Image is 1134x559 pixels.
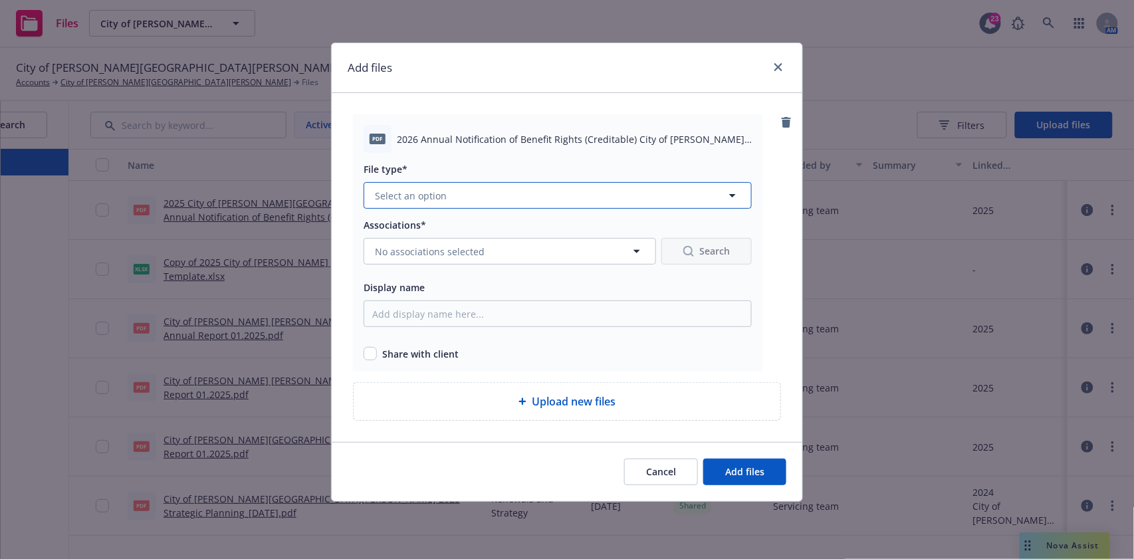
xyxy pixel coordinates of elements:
span: File type* [364,163,407,175]
a: close [770,59,786,75]
span: 2026 Annual Notification of Benefit Rights (Creditable) City of [PERSON_NAME][GEOGRAPHIC_DATA][PE... [397,132,752,146]
span: Share with client [382,347,459,361]
div: Upload new files [353,382,781,421]
span: Upload new files [532,393,616,409]
button: Cancel [624,459,698,485]
span: Select an option [375,189,447,203]
span: Associations* [364,219,426,231]
h1: Add files [348,59,392,76]
div: Search [683,239,730,264]
span: Display name [364,281,425,294]
input: Add display name here... [364,300,752,327]
button: SearchSearch [661,238,752,265]
span: Cancel [646,465,676,478]
button: Select an option [364,182,752,209]
button: Add files [703,459,786,485]
span: pdf [370,134,386,144]
span: Add files [725,465,764,478]
button: No associations selected [364,238,656,265]
svg: Search [683,246,694,257]
a: remove [778,114,794,130]
span: No associations selected [375,245,485,259]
